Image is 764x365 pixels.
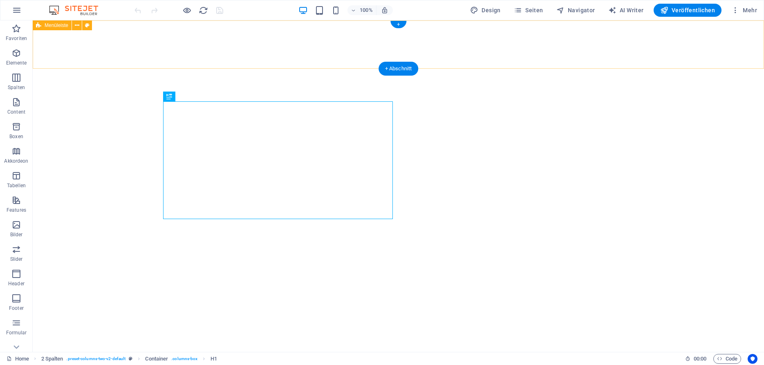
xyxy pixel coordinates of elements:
[511,4,547,17] button: Seiten
[717,354,737,364] span: Code
[699,356,701,362] span: :
[211,354,217,364] span: Klick zum Auswählen. Doppelklick zum Bearbeiten
[553,4,598,17] button: Navigator
[8,84,25,91] p: Spalten
[360,5,373,15] h6: 100%
[347,5,376,15] button: 100%
[390,21,406,28] div: +
[8,280,25,287] p: Header
[694,354,706,364] span: 00 00
[379,62,419,76] div: + Abschnitt
[45,23,68,28] span: Menüleiste
[10,231,23,238] p: Bilder
[7,109,25,115] p: Content
[9,305,24,311] p: Footer
[7,182,26,189] p: Tabellen
[171,354,197,364] span: . columns-box
[660,6,715,14] span: Veröffentlichen
[470,6,501,14] span: Design
[129,356,132,361] i: Dieses Element ist ein anpassbares Preset
[4,158,28,164] p: Akkordeon
[608,6,644,14] span: AI Writer
[9,133,23,140] p: Boxen
[514,6,543,14] span: Seiten
[654,4,721,17] button: Veröffentlichen
[198,5,208,15] button: reload
[66,354,125,364] span: . preset-columns-two-v2-default
[47,5,108,15] img: Editor Logo
[6,329,27,336] p: Formular
[713,354,741,364] button: Code
[145,354,168,364] span: Klick zum Auswählen. Doppelklick zum Bearbeiten
[7,354,29,364] a: Klick, um Auswahl aufzuheben. Doppelklick öffnet Seitenverwaltung
[6,60,27,66] p: Elemente
[685,354,707,364] h6: Session-Zeit
[556,6,595,14] span: Navigator
[467,4,504,17] button: Design
[731,6,757,14] span: Mehr
[10,256,23,262] p: Slider
[728,4,760,17] button: Mehr
[748,354,757,364] button: Usercentrics
[605,4,647,17] button: AI Writer
[381,7,388,14] i: Bei Größenänderung Zoomstufe automatisch an das gewählte Gerät anpassen.
[7,207,26,213] p: Features
[6,35,27,42] p: Favoriten
[41,354,217,364] nav: breadcrumb
[41,354,63,364] span: Klick zum Auswählen. Doppelklick zum Bearbeiten
[467,4,504,17] div: Design (Strg+Alt+Y)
